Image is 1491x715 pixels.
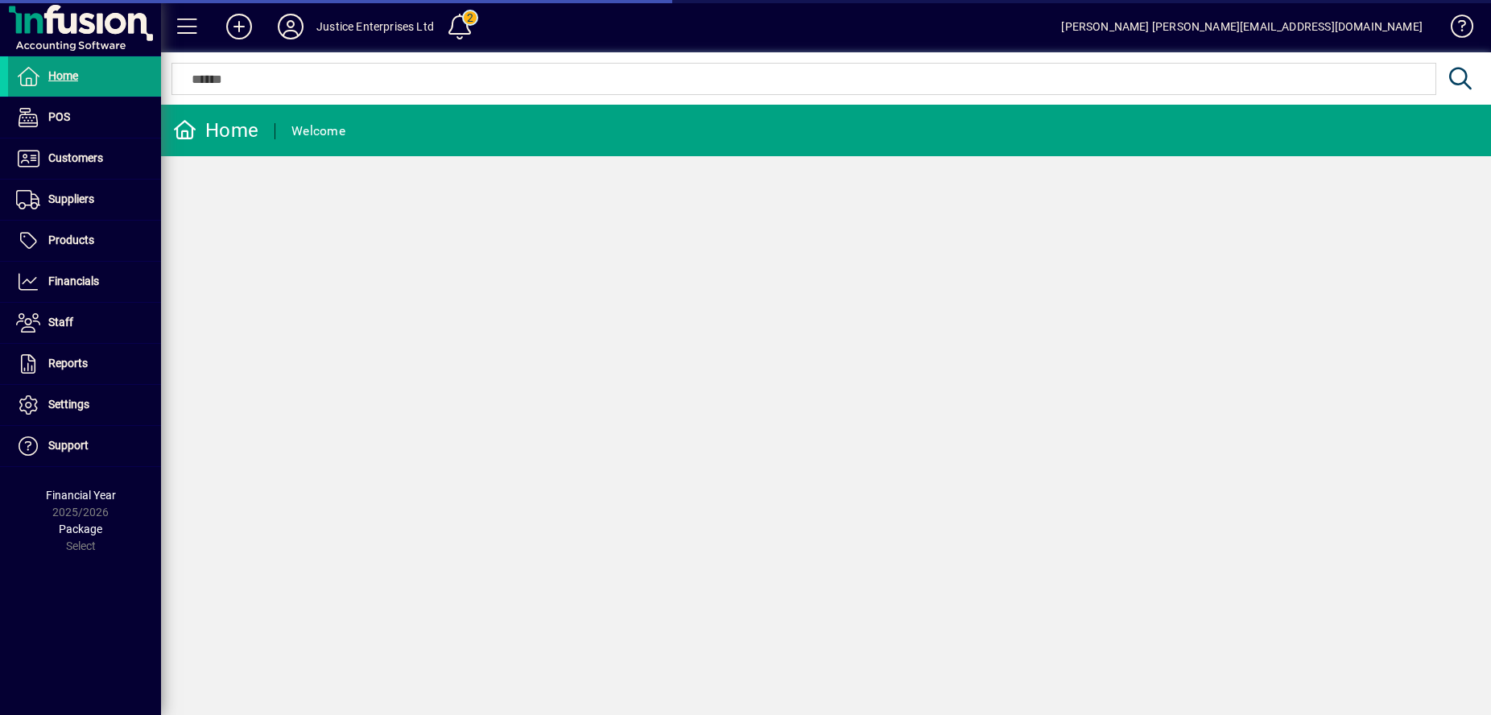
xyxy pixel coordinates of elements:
span: Customers [48,151,103,164]
span: Package [59,523,102,535]
span: Support [48,439,89,452]
div: Justice Enterprises Ltd [316,14,434,39]
span: Home [48,69,78,82]
span: Financials [48,275,99,287]
div: [PERSON_NAME] [PERSON_NAME][EMAIL_ADDRESS][DOMAIN_NAME] [1061,14,1423,39]
a: Suppliers [8,180,161,220]
a: POS [8,97,161,138]
span: Settings [48,398,89,411]
a: Support [8,426,161,466]
a: Settings [8,385,161,425]
a: Reports [8,344,161,384]
a: Financials [8,262,161,302]
button: Profile [265,12,316,41]
span: Staff [48,316,73,329]
span: POS [48,110,70,123]
a: Staff [8,303,161,343]
a: Customers [8,138,161,179]
div: Welcome [291,118,345,144]
span: Reports [48,357,88,370]
a: Knowledge Base [1439,3,1471,56]
div: Home [173,118,258,143]
span: Products [48,234,94,246]
span: Financial Year [46,489,116,502]
span: Suppliers [48,192,94,205]
button: Add [213,12,265,41]
a: Products [8,221,161,261]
